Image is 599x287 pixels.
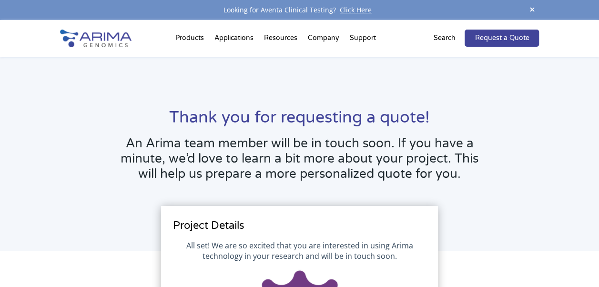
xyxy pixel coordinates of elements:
img: Passive NPS [55,29,198,172]
h1: Thank you for requesting a quote! [120,107,479,136]
p: Search [433,32,455,44]
div: Looking for Aventa Clinical Testing? [60,4,539,16]
span: Project Details [173,219,244,232]
a: Request a Quote [465,30,539,47]
img: Arima-Genomics-logo [60,30,132,47]
h3: An Arima team member will be in touch soon. If you have a minute, we’d love to learn a bit more a... [120,136,479,189]
a: Click Here [336,5,376,14]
